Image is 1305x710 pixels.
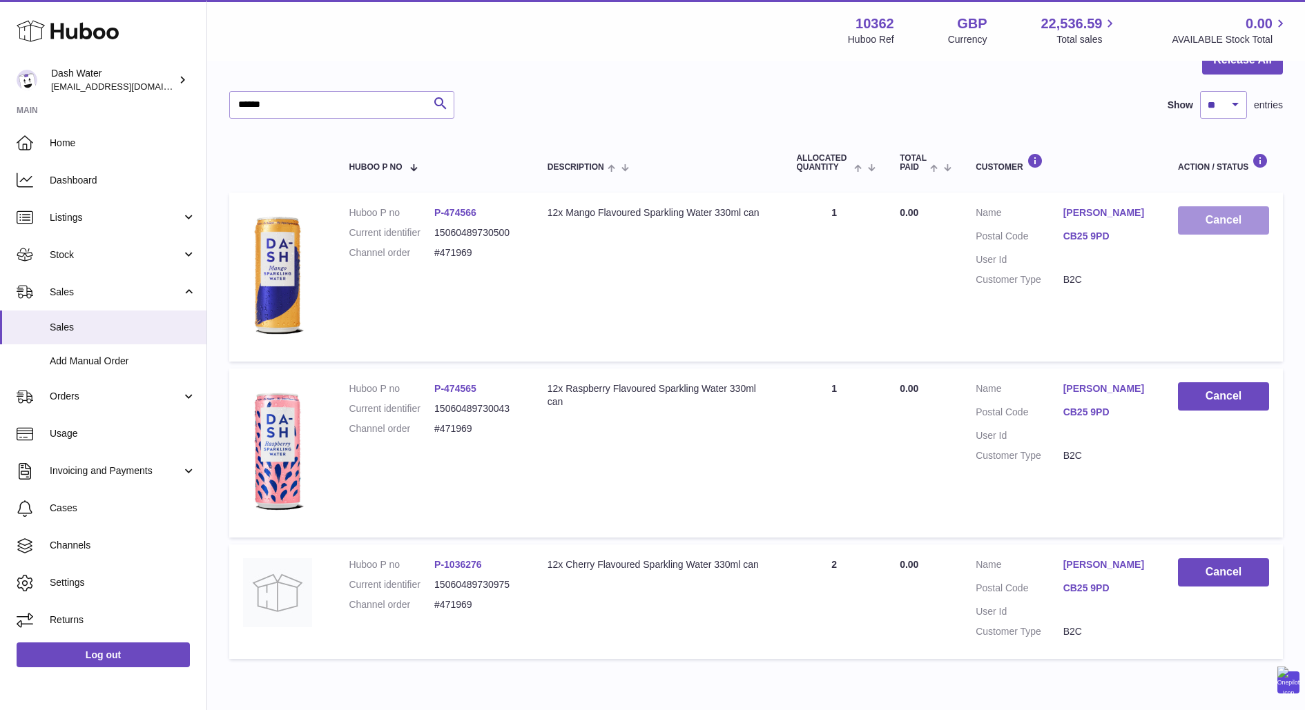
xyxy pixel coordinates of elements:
dd: 15060489730500 [434,226,520,239]
span: AVAILABLE Stock Total [1172,33,1288,46]
dt: User Id [976,253,1063,266]
span: Cases [50,502,196,515]
div: Huboo Ref [848,33,894,46]
label: Show [1168,99,1193,112]
span: 0.00 [900,383,918,394]
span: Returns [50,613,196,627]
span: 22,536.59 [1041,14,1102,33]
dt: Huboo P no [349,206,434,219]
strong: 10362 [855,14,894,33]
dt: Postal Code [976,230,1063,246]
dd: #471969 [434,598,520,611]
div: 12x Cherry Flavoured Sparkling Water 330ml can [548,558,769,571]
td: 2 [782,544,886,659]
dd: 15060489730975 [434,578,520,591]
a: P-1036276 [434,559,482,570]
span: Sales [50,286,182,299]
td: 1 [782,193,886,362]
span: 0.00 [900,207,918,218]
span: Invoicing and Payments [50,464,182,477]
dd: #471969 [434,422,520,435]
a: [PERSON_NAME] [1063,558,1150,571]
span: Orders [50,390,182,403]
span: Total sales [1056,33,1118,46]
dt: Name [976,558,1063,575]
span: Usage [50,427,196,440]
dt: Channel order [349,246,434,259]
button: Cancel [1178,206,1269,235]
dt: Customer Type [976,273,1063,286]
dd: 15060489730043 [434,402,520,415]
a: P-474566 [434,207,476,218]
a: CB25 9PD [1063,406,1150,419]
dt: Postal Code [976,582,1063,598]
a: P-474565 [434,383,476,394]
dt: User Id [976,429,1063,442]
img: 103621706197785.png [243,382,312,520]
span: [EMAIL_ADDRESS][DOMAIN_NAME] [51,81,203,92]
dd: B2C [1063,273,1150,286]
a: Log out [17,642,190,667]
a: 0.00 AVAILABLE Stock Total [1172,14,1288,46]
span: Settings [50,576,196,589]
span: Description [548,163,604,172]
button: Cancel [1178,558,1269,586]
span: Stock [50,248,182,262]
div: 12x Mango Flavoured Sparkling Water 330ml can [548,206,769,219]
span: Channels [50,539,196,552]
dt: Postal Code [976,406,1063,422]
dt: Huboo P no [349,558,434,571]
a: [PERSON_NAME] [1063,382,1150,395]
dt: Huboo P no [349,382,434,395]
span: Huboo P no [349,163,402,172]
span: Home [50,137,196,150]
dd: B2C [1063,449,1150,462]
dt: Current identifier [349,402,434,415]
dt: Name [976,382,1063,399]
div: Currency [948,33,987,46]
a: CB25 9PD [1063,230,1150,243]
strong: GBP [957,14,987,33]
span: Listings [50,211,182,224]
dt: Customer Type [976,449,1063,462]
div: Dash Water [51,67,175,93]
div: 12x Raspberry Flavoured Sparkling Water 330ml can [548,382,769,408]
img: bea@dash-water.com [17,70,37,90]
td: 1 [782,368,886,538]
dt: User Id [976,605,1063,618]
a: CB25 9PD [1063,582,1150,595]
span: ALLOCATED Quantity [796,154,850,172]
span: Total paid [900,154,927,172]
div: Action / Status [1178,153,1269,172]
span: Dashboard [50,174,196,187]
img: 103621706197908.png [243,206,312,344]
div: Customer [976,153,1150,172]
span: 0.00 [1246,14,1273,33]
a: 22,536.59 Total sales [1041,14,1118,46]
span: Add Manual Order [50,355,196,368]
dt: Channel order [349,422,434,435]
img: no-photo.jpg [243,558,312,627]
button: Cancel [1178,382,1269,411]
dt: Customer Type [976,625,1063,638]
span: Sales [50,321,196,334]
span: entries [1254,99,1283,112]
dd: B2C [1063,625,1150,638]
span: 0.00 [900,559,918,570]
a: [PERSON_NAME] [1063,206,1150,219]
dt: Name [976,206,1063,223]
dd: #471969 [434,246,520,259]
dt: Current identifier [349,226,434,239]
dt: Channel order [349,598,434,611]
dt: Current identifier [349,578,434,591]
